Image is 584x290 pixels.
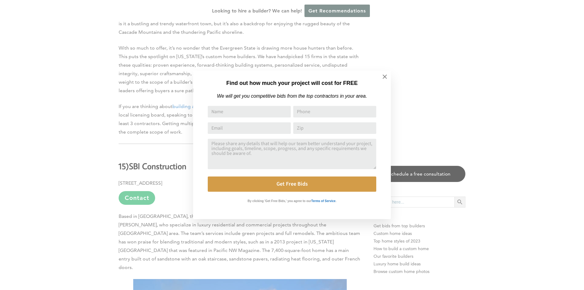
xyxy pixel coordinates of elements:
strong: By clicking 'Get Free Bids,' you agree to our [248,199,311,203]
button: Close [374,66,395,87]
a: Terms of Service [311,198,335,203]
input: Zip [293,122,376,134]
strong: Find out how much your project will cost for FREE [226,80,358,86]
button: Get Free Bids [208,176,376,192]
em: We will get you competitive bids from the top contractors in your area. [217,93,367,99]
iframe: Drift Widget Chat Controller [467,246,577,283]
strong: . [335,199,336,203]
input: Phone [293,106,376,117]
input: Email Address [208,122,291,134]
input: Name [208,106,291,117]
strong: Terms of Service [311,199,335,203]
textarea: Comment or Message [208,139,376,169]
